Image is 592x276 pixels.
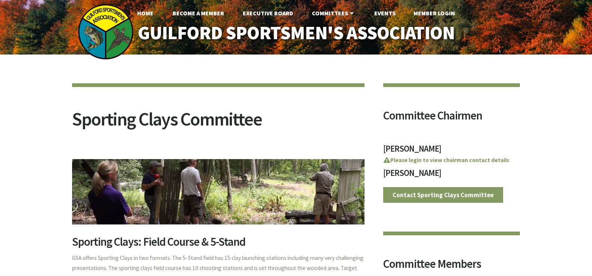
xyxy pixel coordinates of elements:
a: Guilford Sportsmen's Association [122,17,470,49]
h3: [PERSON_NAME] [383,168,520,182]
h3: [PERSON_NAME] [383,144,520,157]
a: Member Login [407,6,461,21]
a: Committees [306,6,362,21]
h2: Sporting Clays Committee [72,110,365,138]
a: Executive Board [237,6,299,21]
h2: Sporting Clays: Field Course & 5-Stand [72,236,365,253]
a: Please login to view chairman contact details [383,156,509,164]
h2: Committee Chairmen [383,110,520,127]
a: Contact Sporting Clays Committee [383,187,503,203]
a: Events [368,6,402,21]
h2: Committee Members [383,258,520,275]
a: Home [131,6,159,21]
img: logo_sm.png [78,4,134,60]
a: Become A Member [167,6,230,21]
